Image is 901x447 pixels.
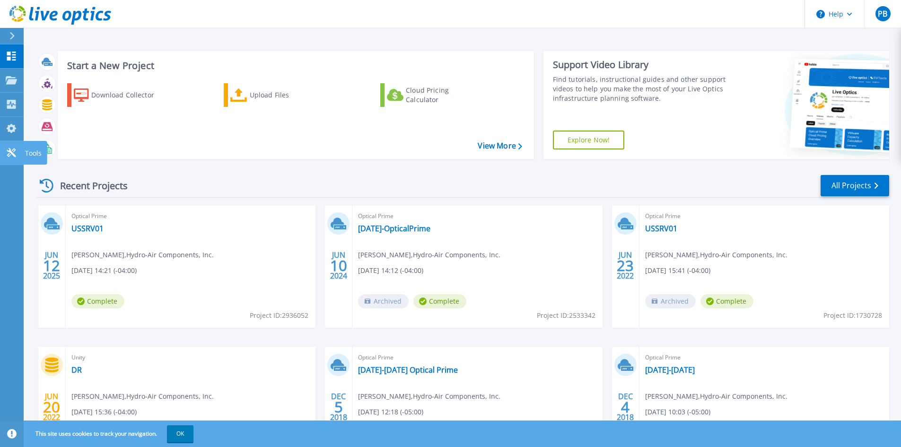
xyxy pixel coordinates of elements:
[67,83,173,107] a: Download Collector
[553,75,729,103] div: Find tutorials, instructional guides and other support videos to help you make the most of your L...
[645,224,677,233] a: USSRV01
[67,61,522,71] h3: Start a New Project
[91,86,167,105] div: Download Collector
[330,390,348,424] div: DEC 2018
[43,403,60,411] span: 20
[71,224,104,233] a: USSRV01
[358,407,423,417] span: [DATE] 12:18 (-05:00)
[406,86,481,105] div: Cloud Pricing Calculator
[700,294,753,308] span: Complete
[645,250,787,260] span: [PERSON_NAME] , Hydro-Air Components, Inc.
[25,141,42,166] p: Tools
[330,248,348,283] div: JUN 2024
[36,174,140,197] div: Recent Projects
[358,211,596,221] span: Optical Prime
[71,352,310,363] span: Unity
[358,391,500,402] span: [PERSON_NAME] , Hydro-Air Components, Inc.
[413,294,466,308] span: Complete
[71,407,137,417] span: [DATE] 15:36 (-04:00)
[553,131,625,149] a: Explore Now!
[43,248,61,283] div: JUN 2025
[380,83,486,107] a: Cloud Pricing Calculator
[616,390,634,424] div: DEC 2018
[617,262,634,270] span: 23
[645,211,884,221] span: Optical Prime
[358,250,500,260] span: [PERSON_NAME] , Hydro-Air Components, Inc.
[250,310,308,321] span: Project ID: 2936052
[250,86,325,105] div: Upload Files
[878,10,887,18] span: PB
[43,390,61,424] div: JUN 2022
[553,59,729,71] div: Support Video Library
[358,352,596,363] span: Optical Prime
[224,83,329,107] a: Upload Files
[330,262,347,270] span: 10
[358,294,409,308] span: Archived
[71,365,82,375] a: DR
[71,391,214,402] span: [PERSON_NAME] , Hydro-Air Components, Inc.
[537,310,595,321] span: Project ID: 2533342
[645,391,787,402] span: [PERSON_NAME] , Hydro-Air Components, Inc.
[645,407,710,417] span: [DATE] 10:03 (-05:00)
[358,365,458,375] a: [DATE]-[DATE] Optical Prime
[616,248,634,283] div: JUN 2022
[821,175,889,196] a: All Projects
[71,250,214,260] span: [PERSON_NAME] , Hydro-Air Components, Inc.
[621,403,630,411] span: 4
[167,425,193,442] button: OK
[645,352,884,363] span: Optical Prime
[26,425,193,442] span: This site uses cookies to track your navigation.
[358,265,423,276] span: [DATE] 14:12 (-04:00)
[478,141,522,150] a: View More
[645,365,695,375] a: [DATE]-[DATE]
[823,310,882,321] span: Project ID: 1730728
[334,403,343,411] span: 5
[71,211,310,221] span: Optical Prime
[43,262,60,270] span: 12
[71,265,137,276] span: [DATE] 14:21 (-04:00)
[645,294,696,308] span: Archived
[358,224,430,233] a: [DATE]-OpticalPrime
[645,265,710,276] span: [DATE] 15:41 (-04:00)
[71,294,124,308] span: Complete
